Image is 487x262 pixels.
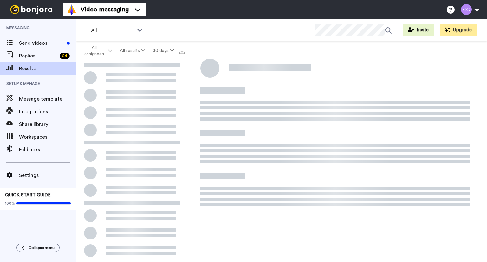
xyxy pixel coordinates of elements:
button: Invite [403,24,434,36]
img: bj-logo-header-white.svg [8,5,55,14]
button: Export all results that match these filters now. [178,46,186,56]
div: 24 [60,53,70,59]
span: 100% [5,201,15,206]
span: Replies [19,52,57,60]
button: Collapse menu [16,244,60,252]
span: All assignees [81,44,107,57]
span: Message template [19,95,76,103]
span: Integrations [19,108,76,115]
img: export.svg [179,49,185,54]
span: Video messaging [81,5,129,14]
button: 30 days [149,45,178,56]
span: QUICK START GUIDE [5,193,51,197]
button: All assignees [77,42,116,60]
span: All [91,27,133,34]
span: Send videos [19,39,64,47]
span: Workspaces [19,133,76,141]
span: Fallbacks [19,146,76,154]
button: All results [116,45,149,56]
img: vm-color.svg [67,4,77,15]
span: Share library [19,121,76,128]
span: Results [19,65,76,72]
span: Collapse menu [29,245,55,250]
button: Upgrade [440,24,477,36]
span: Settings [19,172,76,179]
